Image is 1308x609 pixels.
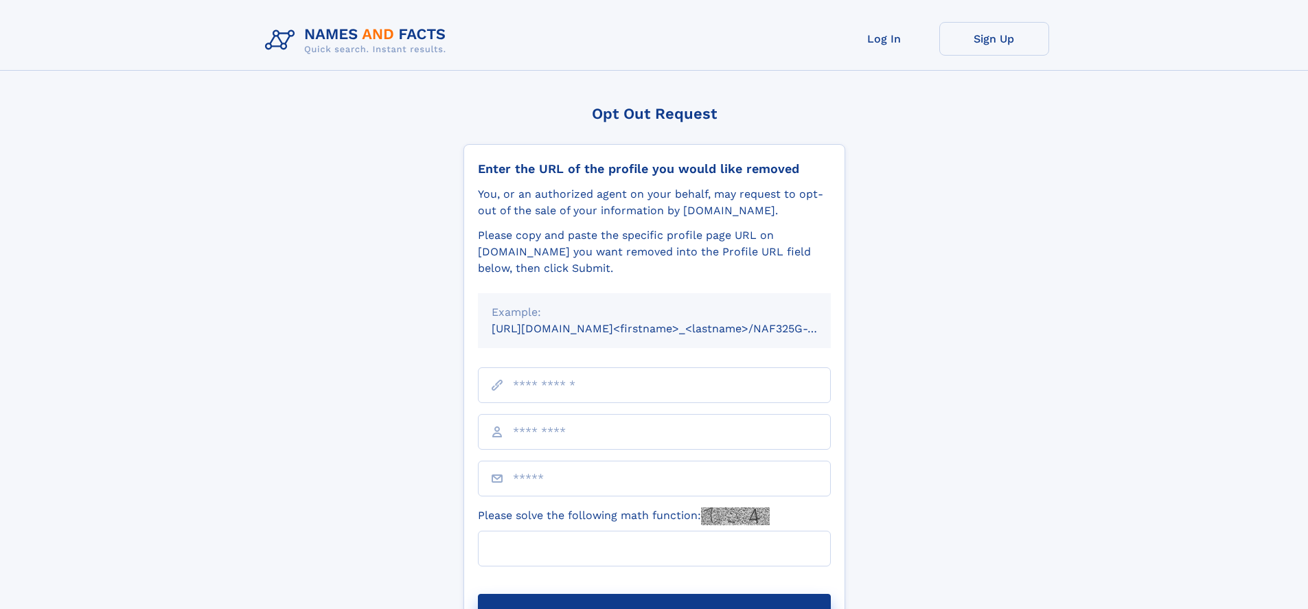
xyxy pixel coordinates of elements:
[492,322,857,335] small: [URL][DOMAIN_NAME]<firstname>_<lastname>/NAF325G-xxxxxxxx
[478,186,831,219] div: You, or an authorized agent on your behalf, may request to opt-out of the sale of your informatio...
[478,507,770,525] label: Please solve the following math function:
[939,22,1049,56] a: Sign Up
[492,304,817,321] div: Example:
[478,227,831,277] div: Please copy and paste the specific profile page URL on [DOMAIN_NAME] you want removed into the Pr...
[260,22,457,59] img: Logo Names and Facts
[829,22,939,56] a: Log In
[463,105,845,122] div: Opt Out Request
[478,161,831,176] div: Enter the URL of the profile you would like removed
